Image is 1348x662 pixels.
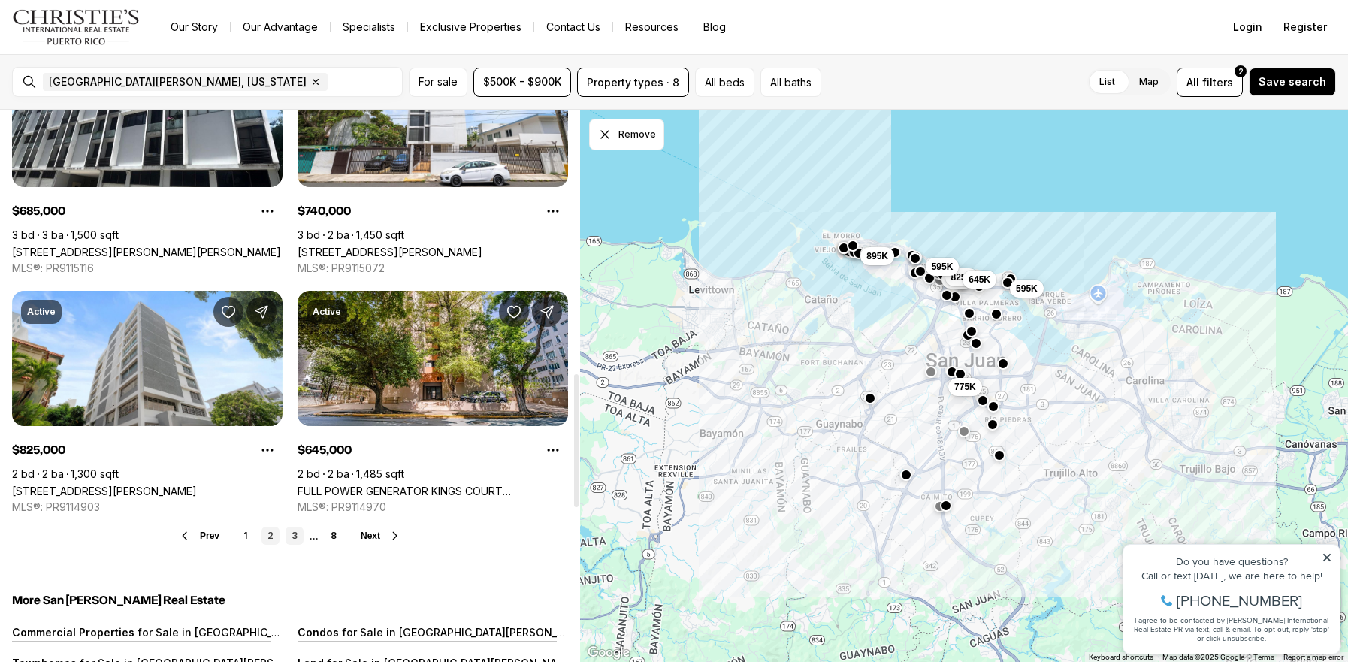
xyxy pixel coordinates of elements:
[12,593,568,608] h5: More San [PERSON_NAME] Real Estate
[538,435,568,465] button: Property options
[339,626,591,639] p: for Sale in [GEOGRAPHIC_DATA][PERSON_NAME]
[473,68,571,97] button: $500K - $900K
[532,297,562,327] button: Share Property
[1010,280,1044,298] button: 595K
[313,306,341,318] p: Active
[286,527,304,545] a: 3
[261,527,280,545] a: 2
[691,17,738,38] a: Blog
[926,258,960,276] button: 595K
[12,485,197,497] a: 1319 ASHFORD AVE #7B, SAN JUAN PR, 00907
[695,68,754,97] button: All beds
[1249,68,1336,96] button: Save search
[237,527,255,545] a: 1
[16,48,217,59] div: Call or text [DATE], we are here to help!
[231,17,330,38] a: Our Advantage
[1087,68,1127,95] label: List
[534,17,612,38] button: Contact Us
[331,17,407,38] a: Specialists
[237,527,343,545] nav: Pagination
[419,76,458,88] span: For sale
[1127,68,1171,95] label: Map
[12,626,134,639] p: Commercial Properties
[1016,283,1038,295] span: 595K
[12,9,141,45] img: logo
[538,196,568,226] button: Property options
[860,247,894,265] button: 895K
[1233,21,1262,33] span: Login
[613,17,691,38] a: Resources
[1274,12,1336,42] button: Register
[1238,65,1244,77] span: 2
[1283,21,1327,33] span: Register
[1259,76,1326,88] span: Save search
[945,268,979,286] button: 825K
[483,76,561,88] span: $500K - $900K
[963,271,996,289] button: 645K
[577,68,689,97] button: Property types · 8
[179,530,219,542] button: Prev
[409,68,467,97] button: For sale
[932,261,954,273] span: 595K
[213,297,243,327] button: Save Property: 1319 ASHFORD AVE #7B
[12,626,387,639] a: Commercial Properties for Sale in [GEOGRAPHIC_DATA][PERSON_NAME]
[62,71,187,86] span: [PHONE_NUMBER]
[408,17,533,38] a: Exclusive Properties
[298,626,591,639] a: Condos for Sale in [GEOGRAPHIC_DATA][PERSON_NAME]
[948,378,982,396] button: 775K
[200,531,219,541] span: Prev
[941,271,975,289] button: 685K
[310,531,319,542] li: ...
[1186,74,1199,90] span: All
[246,297,277,327] button: Share Property
[589,119,664,150] button: Dismiss drawing
[19,92,214,121] span: I agree to be contacted by [PERSON_NAME] International Real Estate PR via text, call & email. To ...
[252,435,283,465] button: Property options
[134,626,387,639] p: for Sale in [GEOGRAPHIC_DATA][PERSON_NAME]
[969,274,990,286] span: 645K
[951,271,973,283] span: 825K
[16,34,217,44] div: Do you have questions?
[954,381,976,393] span: 775K
[12,246,281,258] a: 1301 MAGDALENA AVE, SAN JUAN PR, 00907
[866,250,888,262] span: 895K
[298,246,482,258] a: 62 CALLE MARBELLA #7B, SAN JUAN PR, 00907
[499,297,529,327] button: Save Property: FULL POWER GENERATOR KINGS COURT 80 ST #804
[361,531,380,541] span: Next
[1202,74,1233,90] span: filters
[159,17,230,38] a: Our Story
[1177,68,1243,97] button: Allfilters2
[27,306,56,318] p: Active
[49,76,307,88] span: [GEOGRAPHIC_DATA][PERSON_NAME], [US_STATE]
[325,527,343,545] a: 8
[1224,12,1271,42] button: Login
[298,485,568,497] a: FULL POWER GENERATOR KINGS COURT 80 ST #804, SAN JUAN PR, 00911
[252,196,283,226] button: Property options
[361,530,401,542] button: Next
[760,68,821,97] button: All baths
[298,626,339,639] p: Condos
